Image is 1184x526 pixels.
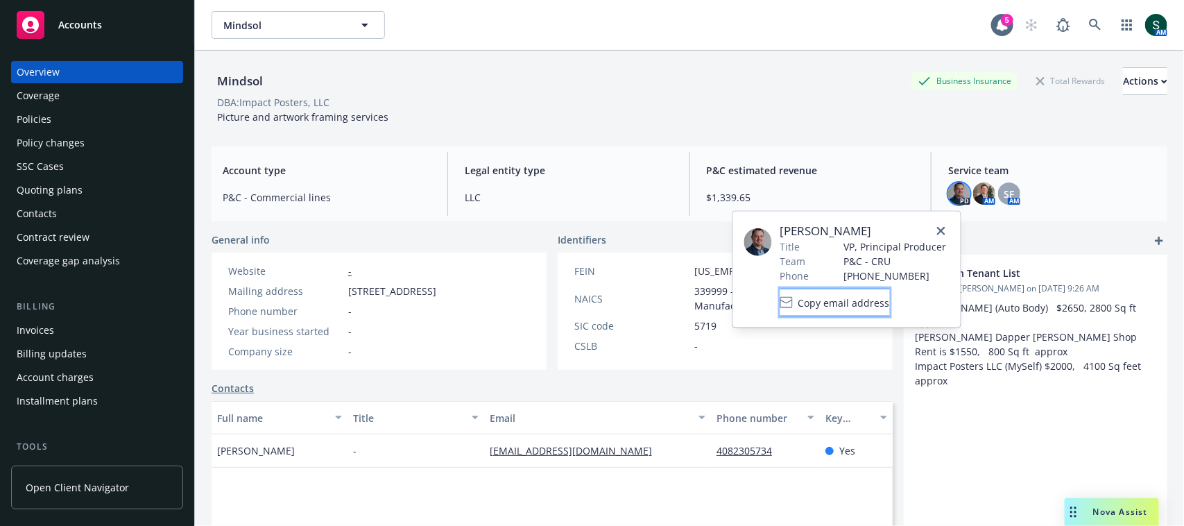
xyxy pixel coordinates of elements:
[780,269,809,283] span: Phone
[1065,498,1082,526] div: Drag to move
[1081,11,1109,39] a: Search
[11,343,183,365] a: Billing updates
[353,411,463,425] div: Title
[217,110,388,124] span: Picture and artwork framing services
[1151,232,1167,249] a: add
[948,163,1156,178] span: Service team
[915,300,1156,330] li: [PERSON_NAME] (Auto Body) $2650, 2800 Sq ft approx
[17,61,60,83] div: Overview
[11,319,183,341] a: Invoices
[17,108,51,130] div: Policies
[904,255,1167,399] div: 1076 S 9th Tenant ListUpdatedby [PERSON_NAME] on [DATE] 9:26 AM[PERSON_NAME] (Auto Body) $2650, 2...
[707,190,915,205] span: $1,339.65
[11,203,183,225] a: Contacts
[717,444,783,457] a: 4082305734
[1123,67,1167,95] button: Actions
[223,18,343,33] span: Mindsol
[17,85,60,107] div: Coverage
[11,179,183,201] a: Quoting plans
[1029,72,1112,90] div: Total Rewards
[17,390,98,412] div: Installment plans
[574,339,689,353] div: CSLB
[1004,187,1015,201] span: SF
[223,163,431,178] span: Account type
[11,250,183,272] a: Coverage gap analysis
[911,72,1018,90] div: Business Insurance
[1123,68,1167,94] div: Actions
[948,183,970,205] img: photo
[780,254,806,269] span: Team
[1049,11,1077,39] a: Report a Bug
[228,304,343,319] div: Phone number
[465,190,673,205] span: LLC
[17,203,57,225] div: Contacts
[574,319,689,333] div: SIC code
[11,61,183,83] a: Overview
[1018,11,1045,39] a: Start snowing
[915,359,1156,388] li: Impact Posters LLC (MySelf) $2000, 4100 Sq feet approx
[825,411,872,425] div: Key contact
[780,239,800,254] span: Title
[820,401,893,434] button: Key contact
[212,232,270,247] span: General info
[348,401,483,434] button: Title
[11,85,183,107] a: Coverage
[217,443,295,458] span: [PERSON_NAME]
[798,295,890,309] span: Copy email address
[11,226,183,248] a: Contract review
[839,443,855,458] span: Yes
[717,411,799,425] div: Phone number
[744,228,772,256] img: employee photo
[11,132,183,154] a: Policy changes
[348,284,436,298] span: [STREET_ADDRESS]
[558,232,606,247] span: Identifiers
[11,108,183,130] a: Policies
[915,330,1156,359] li: [PERSON_NAME] Dapper [PERSON_NAME] Shop Rent is $1550, 800 Sq ft approx
[212,401,348,434] button: Full name
[348,324,352,339] span: -
[11,6,183,44] a: Accounts
[11,366,183,389] a: Account charges
[574,264,689,278] div: FEIN
[465,163,673,178] span: Legal entity type
[212,11,385,39] button: Mindsol
[348,304,352,319] span: -
[1113,11,1141,39] a: Switch app
[780,223,947,239] span: [PERSON_NAME]
[17,132,85,154] div: Policy changes
[228,344,343,359] div: Company size
[574,291,689,306] div: NAICS
[17,343,87,365] div: Billing updates
[348,264,352,278] a: -
[228,324,343,339] div: Year business started
[228,284,343,298] div: Mailing address
[973,183,995,205] img: photo
[694,284,893,313] span: 339999 - All Other Miscellaneous Manufacturing
[11,155,183,178] a: SSC Cases
[707,163,915,178] span: P&C estimated revenue
[1065,498,1159,526] button: Nova Assist
[348,344,352,359] span: -
[1001,14,1013,26] div: 5
[58,19,102,31] span: Accounts
[694,264,893,278] span: [US_EMPLOYER_IDENTIFICATION_NUMBER]
[217,95,329,110] div: DBA: Impact Posters, LLC
[780,289,890,316] button: Copy email address
[933,223,950,239] a: close
[17,155,64,178] div: SSC Cases
[694,339,698,353] span: -
[17,179,83,201] div: Quoting plans
[844,269,947,283] span: [PHONE_NUMBER]
[694,319,717,333] span: 5719
[915,266,1120,280] span: 1076 S 9th Tenant List
[1093,506,1148,518] span: Nova Assist
[17,366,94,389] div: Account charges
[212,381,254,396] a: Contacts
[915,282,1156,295] span: Updated by [PERSON_NAME] on [DATE] 9:26 AM
[11,440,183,454] div: Tools
[490,444,663,457] a: [EMAIL_ADDRESS][DOMAIN_NAME]
[484,401,711,434] button: Email
[26,480,129,495] span: Open Client Navigator
[217,411,327,425] div: Full name
[844,239,947,254] span: VP, Principal Producer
